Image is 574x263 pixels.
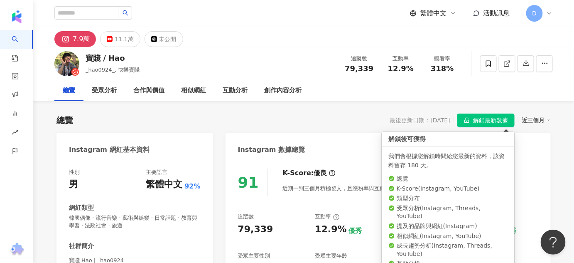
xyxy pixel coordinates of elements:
span: rise [12,124,18,143]
span: 韓國偶像 · 流行音樂 · 藝術與娛樂 · 日常話題 · 教育與學習 · 法政社會 · 旅遊 [69,214,201,229]
div: 79,339 [238,223,273,236]
div: 互動率 [315,213,339,221]
div: 我們會根據您解鎖時間給您最新的資料，該資料留存 180 天。 [388,151,508,170]
span: 活動訊息 [483,9,510,17]
span: search [123,10,128,16]
span: lock [464,117,470,123]
div: 11.1萬 [115,33,133,45]
span: 318% [431,65,454,73]
div: 近期一到三個月積極發文，且漲粉率與互動率高。 [283,180,426,196]
div: 最後更新日期：[DATE] [390,117,450,124]
button: 11.1萬 [100,31,140,47]
div: 主要語言 [146,169,167,176]
div: K-Score : [283,169,336,178]
li: 成長趨勢分析 ( Instagram, Threads, YouTube ) [388,242,508,258]
div: 91 [238,174,259,191]
button: 解鎖最新數據 [457,114,515,127]
div: 繁體中文 [146,178,182,191]
div: 總覽 [56,114,73,126]
div: 受眾分析 [92,86,117,96]
li: K-Score ( Instagram, YouTube ) [388,185,508,193]
div: 總覽 [63,86,75,96]
img: chrome extension [9,243,25,256]
div: 創作內容分析 [264,86,302,96]
div: Instagram 數據總覽 [238,145,305,154]
li: 受眾分析 ( Instagram, Threads, YouTube ) [388,204,508,221]
div: 社群簡介 [69,242,94,251]
li: 類型分布 [388,194,508,203]
iframe: Help Scout Beacon - Open [541,230,566,255]
li: 提及的品牌與網紅 ( Instagram ) [388,222,508,231]
span: D [532,9,537,18]
li: 總覽 [388,175,508,183]
img: logo icon [10,10,23,23]
div: 性別 [69,169,80,176]
div: 7.9萬 [73,33,90,45]
img: KOL Avatar [54,51,79,76]
div: 觀看率 [427,55,458,63]
div: 追蹤數 [343,55,375,63]
div: 受眾主要年齡 [315,252,347,260]
div: 解鎖後可獲得 [382,132,515,146]
div: 互動率 [385,55,417,63]
div: 優秀 [349,226,362,236]
span: 繁體中文 [420,9,446,18]
span: _hao0924_, 快樂寶賤 [86,67,140,73]
div: 未公開 [159,33,177,45]
div: 優良 [314,169,327,178]
div: 追蹤數 [238,213,254,221]
span: 12.9% [388,65,414,73]
span: 79,339 [345,64,373,73]
div: Instagram 網紅基本資料 [69,145,150,154]
div: 相似網紅 [181,86,206,96]
li: 相似網紅 ( Instagram, YouTube ) [388,232,508,241]
a: search [12,30,28,62]
div: 合作與價值 [133,86,164,96]
div: 受眾主要性別 [238,252,270,260]
div: 男 [69,178,78,191]
div: 網紅類型 [69,203,94,212]
div: 12.9% [315,223,346,236]
button: 7.9萬 [54,31,96,47]
div: 近三個月 [522,115,551,126]
div: 寶賤 / Hao [86,53,140,63]
span: 92% [184,182,200,191]
div: 互動分析 [223,86,248,96]
span: 解鎖最新數據 [473,114,508,127]
button: 未公開 [145,31,183,47]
